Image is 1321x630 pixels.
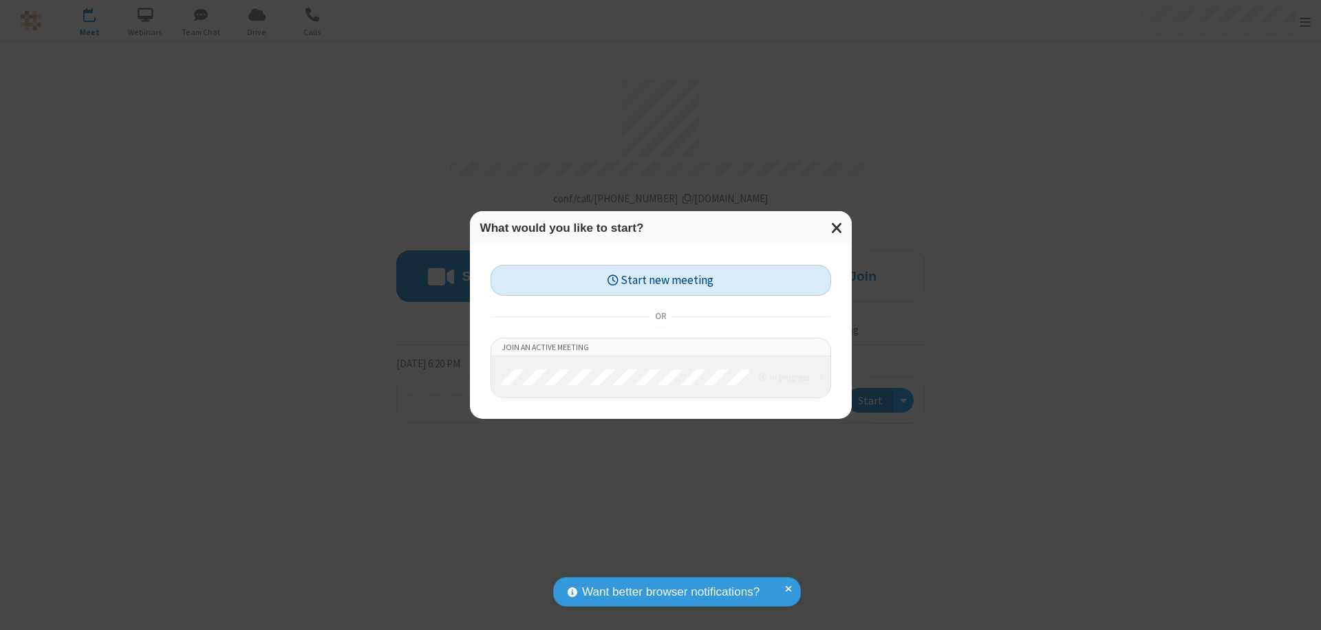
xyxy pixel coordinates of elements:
[823,211,852,245] button: Close modal
[759,371,809,384] em: in progress
[491,265,831,296] button: Start new meeting
[480,221,841,235] h3: What would you like to start?
[491,338,830,356] li: Join an active meeting
[649,307,672,327] span: or
[582,583,760,601] span: Want better browser notifications?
